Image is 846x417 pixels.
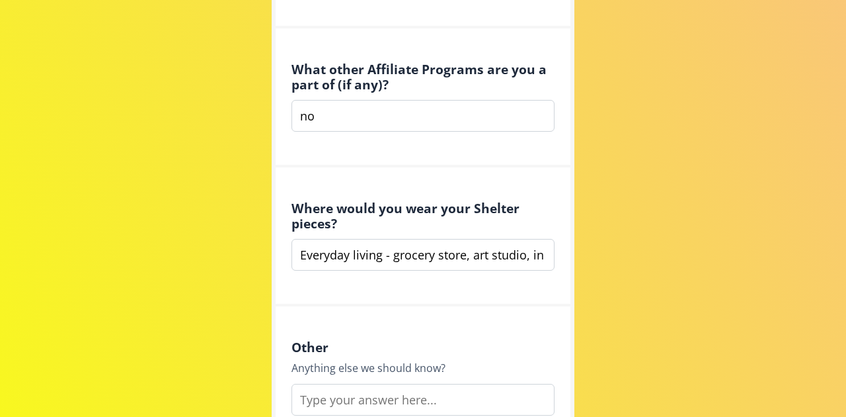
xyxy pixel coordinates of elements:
[291,384,555,416] input: Type your answer here...
[291,360,555,376] div: Anything else we should know?
[291,201,555,231] h4: Where would you wear your Shelter pieces?
[291,100,555,132] input: Type your answer here...
[291,62,555,92] h4: What other Affiliate Programs are you a part of (if any)?
[291,239,555,271] input: Type your answer here...
[291,340,555,355] h4: Other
